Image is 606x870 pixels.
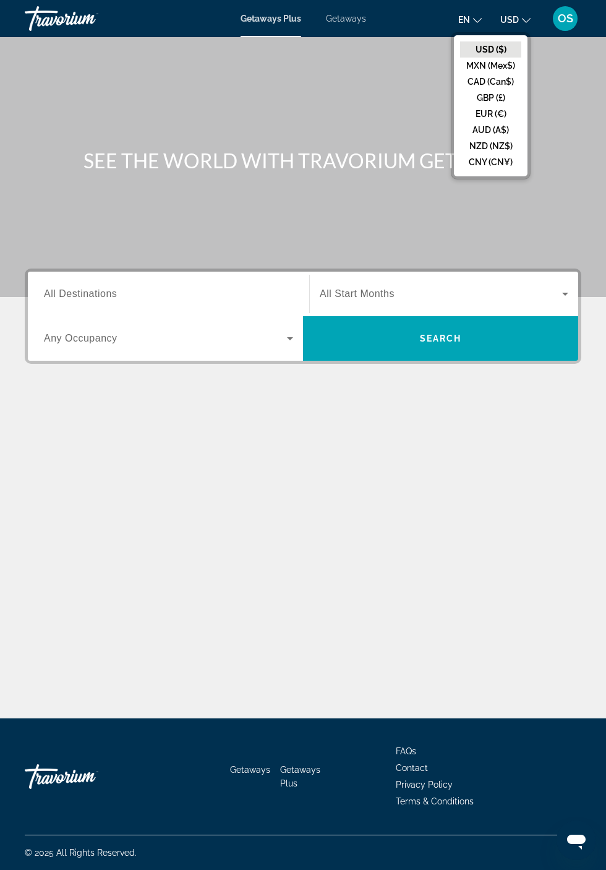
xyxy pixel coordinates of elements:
[396,746,416,756] a: FAQs
[25,848,137,858] span: © 2025 All Rights Reserved.
[303,316,578,361] button: Search
[396,763,428,773] a: Contact
[44,333,117,343] span: Any Occupancy
[25,758,148,795] a: Travorium
[396,780,453,790] a: Privacy Policy
[500,11,531,28] button: Change currency
[549,6,581,32] button: User Menu
[420,334,462,343] span: Search
[557,820,596,860] iframe: Button to launch messaging window
[326,14,366,24] a: Getaways
[460,154,521,170] button: CNY (CN¥)
[396,796,474,806] a: Terms & Conditions
[241,14,301,24] a: Getaways Plus
[458,11,482,28] button: Change language
[460,90,521,106] button: GBP (£)
[558,12,573,25] span: OS
[320,288,395,299] span: All Start Months
[28,272,578,361] div: Search widget
[500,15,519,25] span: USD
[458,15,470,25] span: en
[460,138,521,154] button: NZD (NZ$)
[44,288,117,299] span: All Destinations
[460,58,521,74] button: MXN (Mex$)
[71,149,535,173] h1: SEE THE WORLD WITH TRAVORIUM GETAWAYS
[460,106,521,122] button: EUR (€)
[230,765,270,775] a: Getaways
[25,2,148,35] a: Travorium
[460,74,521,90] button: CAD (Can$)
[460,41,521,58] button: USD ($)
[460,122,521,138] button: AUD (A$)
[280,765,320,788] a: Getaways Plus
